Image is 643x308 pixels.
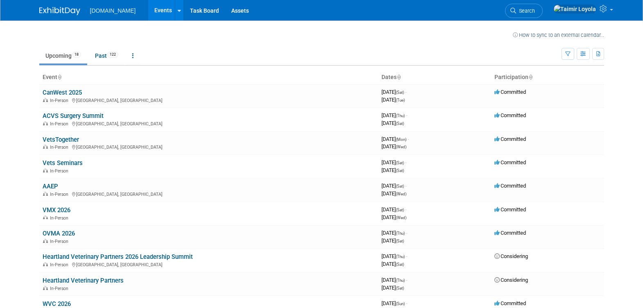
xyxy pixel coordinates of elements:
[50,145,71,150] span: In-Person
[494,112,526,118] span: Committed
[50,215,71,221] span: In-Person
[43,215,48,220] img: In-Person Event
[528,74,532,80] a: Sort by Participation Type
[50,98,71,103] span: In-Person
[381,190,406,197] span: [DATE]
[494,230,526,236] span: Committed
[90,7,136,14] span: [DOMAIN_NAME]
[43,98,48,102] img: In-Person Event
[43,159,83,167] a: Vets Seminars
[396,161,404,165] span: (Sat)
[43,136,79,143] a: VetsTogether
[381,159,406,165] span: [DATE]
[43,192,48,196] img: In-Person Event
[396,145,406,149] span: (Wed)
[381,143,406,149] span: [DATE]
[396,184,404,188] span: (Sat)
[406,253,407,259] span: -
[43,168,48,172] img: In-Person Event
[396,168,404,173] span: (Sat)
[405,206,406,213] span: -
[43,239,48,243] img: In-Person Event
[396,192,406,196] span: (Wed)
[43,261,375,267] div: [GEOGRAPHIC_DATA], [GEOGRAPHIC_DATA]
[43,120,375,127] div: [GEOGRAPHIC_DATA], [GEOGRAPHIC_DATA]
[107,52,118,58] span: 122
[50,239,71,244] span: In-Person
[381,206,406,213] span: [DATE]
[381,277,407,283] span: [DATE]
[381,230,407,236] span: [DATE]
[43,97,375,103] div: [GEOGRAPHIC_DATA], [GEOGRAPHIC_DATA]
[43,112,104,120] a: ACVS Surgery Summit
[381,261,404,267] span: [DATE]
[408,136,409,142] span: -
[381,89,406,95] span: [DATE]
[396,301,405,306] span: (Sun)
[405,183,406,189] span: -
[494,159,526,165] span: Committed
[43,253,193,260] a: Heartland Veterinary Partners 2026 Leadership Summit
[494,89,526,95] span: Committed
[50,262,71,267] span: In-Person
[396,98,405,102] span: (Tue)
[396,90,404,95] span: (Sat)
[381,97,405,103] span: [DATE]
[43,300,71,308] a: WVC 2026
[381,300,407,306] span: [DATE]
[43,206,70,214] a: VMX 2026
[405,89,406,95] span: -
[406,112,407,118] span: -
[494,206,526,213] span: Committed
[43,121,48,125] img: In-Person Event
[43,277,124,284] a: Heartland Veterinary Partners
[396,121,404,126] span: (Sat)
[39,7,80,15] img: ExhibitDay
[43,190,375,197] div: [GEOGRAPHIC_DATA], [GEOGRAPHIC_DATA]
[405,159,406,165] span: -
[494,136,526,142] span: Committed
[396,239,404,243] span: (Sat)
[43,145,48,149] img: In-Person Event
[43,230,75,237] a: OVMA 2026
[406,277,407,283] span: -
[396,278,405,283] span: (Thu)
[381,167,404,173] span: [DATE]
[396,262,404,267] span: (Sat)
[43,183,58,190] a: AAEP
[491,70,604,84] th: Participation
[43,143,375,150] div: [GEOGRAPHIC_DATA], [GEOGRAPHIC_DATA]
[381,214,406,220] span: [DATE]
[505,4,543,18] a: Search
[39,48,87,63] a: Upcoming18
[89,48,124,63] a: Past122
[381,120,404,126] span: [DATE]
[378,70,491,84] th: Dates
[406,230,407,236] span: -
[57,74,61,80] a: Sort by Event Name
[43,286,48,290] img: In-Person Event
[406,300,407,306] span: -
[494,277,528,283] span: Considering
[396,113,405,118] span: (Thu)
[396,215,406,220] span: (Wed)
[50,168,71,174] span: In-Person
[494,300,526,306] span: Committed
[494,253,528,259] span: Considering
[381,136,409,142] span: [DATE]
[396,254,405,259] span: (Thu)
[50,192,71,197] span: In-Person
[39,70,378,84] th: Event
[396,208,404,212] span: (Sat)
[513,32,604,38] a: How to sync to an external calendar...
[50,286,71,291] span: In-Person
[381,253,407,259] span: [DATE]
[381,112,407,118] span: [DATE]
[494,183,526,189] span: Committed
[397,74,401,80] a: Sort by Start Date
[50,121,71,127] span: In-Person
[43,262,48,266] img: In-Person Event
[396,137,406,142] span: (Mon)
[43,89,82,96] a: CanWest 2025
[381,285,404,291] span: [DATE]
